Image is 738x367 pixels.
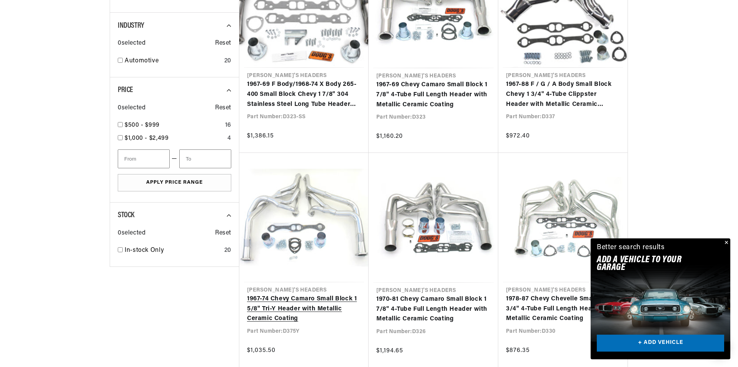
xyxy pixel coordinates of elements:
a: 1970-81 Chevy Camaro Small Block 1 7/8" 4-Tube Full Length Header with Metallic Ceramic Coating [376,295,491,324]
span: Reset [215,103,231,113]
span: Price [118,86,133,94]
span: — [172,154,177,164]
span: 0 selected [118,228,145,238]
span: 0 selected [118,39,145,49]
span: 0 selected [118,103,145,113]
span: Stock [118,211,134,219]
a: 1978-87 Chevy Chevelle Small Block 1 3/4" 4-Tube Full Length Header with Metallic Ceramic Coating [506,294,620,324]
span: Reset [215,39,231,49]
div: 4 [227,134,231,144]
h2: Add A VEHICLE to your garage [597,256,705,272]
span: $1,000 - $2,499 [125,135,169,141]
a: In-stock Only [125,246,221,256]
input: From [118,149,170,168]
a: 1967-88 F / G / A Body Small Block Chevy 1 3/4" 4-Tube Clippster Header with Metallic Ceramic Coa... [506,80,620,109]
div: 20 [224,56,231,66]
button: Apply Price Range [118,174,231,191]
a: 1967-69 Chevy Camaro Small Block 1 7/8" 4-Tube Full Length Header with Metallic Ceramic Coating [376,80,491,110]
div: 16 [225,121,231,131]
div: Better search results [597,242,665,253]
button: Close [721,238,730,248]
a: + ADD VEHICLE [597,335,724,352]
span: Reset [215,228,231,238]
div: 20 [224,246,231,256]
span: $500 - $999 [125,122,160,128]
a: 1967-69 F Body/1968-74 X Body 265-400 Small Block Chevy 1 7/8" 304 Stainless Steel Long Tube Head... [247,80,361,109]
span: Industry [118,22,144,30]
a: 1967-74 Chevy Camaro Small Block 1 5/8" Tri-Y Header with Metallic Ceramic Coating [247,294,361,324]
a: Automotive [125,56,221,66]
input: To [179,149,231,168]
